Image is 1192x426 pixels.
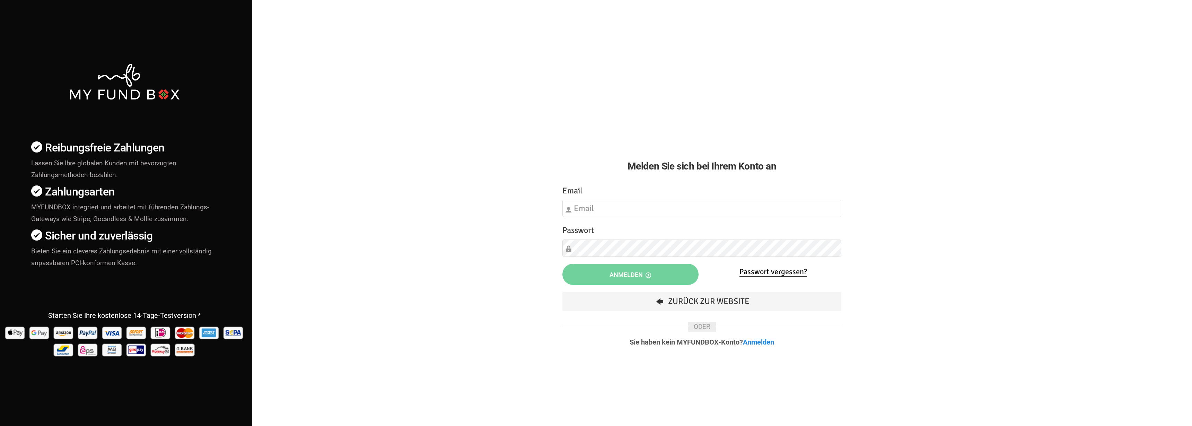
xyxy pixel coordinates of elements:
img: Visa [101,324,124,341]
img: Sofort Pay [125,324,148,341]
img: p24 Pay [150,341,172,358]
span: Anmelden [610,271,651,278]
img: banktransfer [174,341,196,358]
img: Bancontact Pay [53,341,75,358]
button: Anmelden [562,264,699,285]
img: mb Pay [101,341,124,358]
span: ODER [688,322,716,332]
a: Anmelden [743,338,774,346]
h4: Sicher und zuverlässig [31,227,225,244]
img: Google Pay [28,324,51,341]
img: Paypal [77,324,99,341]
img: Ideal Pay [150,324,172,341]
img: Apple Pay [4,324,27,341]
h4: Reibungsfreie Zahlungen [31,139,225,156]
img: giropay [125,341,148,358]
img: sepa Pay [222,324,245,341]
a: Zurück zur Website [562,292,841,311]
img: Mastercard Pay [174,324,196,341]
img: american_express Pay [198,324,221,341]
label: Email [562,184,582,197]
img: mfbwhite.png [68,62,180,101]
span: Bieten Sie ein cleveres Zahlungserlebnis mit einer vollständig anpassbaren PCI-konformen Kasse. [31,247,212,267]
h4: Zahlungsarten [31,183,225,200]
p: Sie haben kein MYFUNDBOX-Konto? [562,339,841,346]
span: Lassen Sie Ihre globalen Kunden mit bevorzugten Zahlungsmethoden bezahlen. [31,159,176,179]
h2: Melden Sie sich bei Ihrem Konto an [562,159,841,174]
img: EPS Pay [77,341,99,358]
input: Email [562,200,841,217]
span: MYFUNDBOX integriert und arbeitet mit führenden Zahlungs-Gateways wie Stripe, Gocardless & Mollie... [31,203,209,223]
img: Amazon [53,324,75,341]
a: Passwort vergessen? [739,267,807,277]
label: Passwort [562,224,594,237]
